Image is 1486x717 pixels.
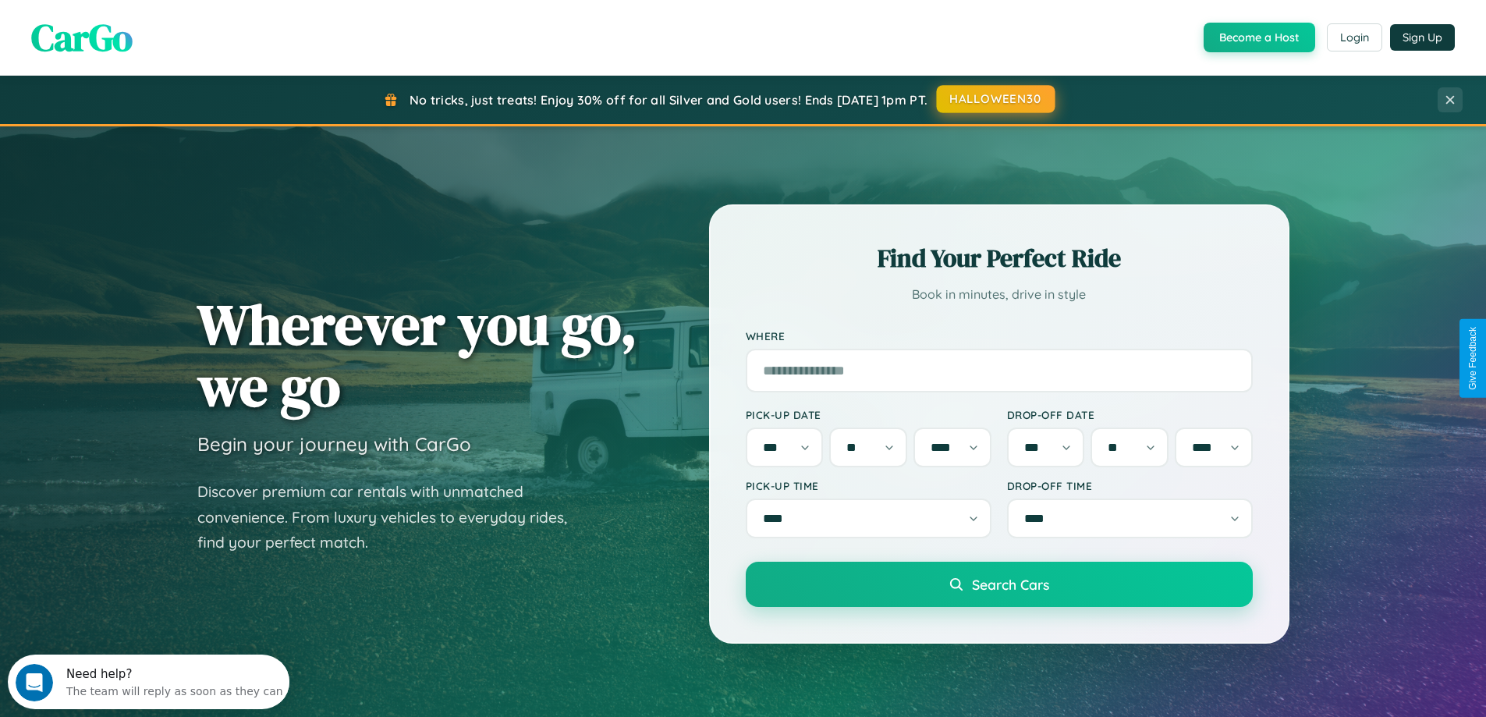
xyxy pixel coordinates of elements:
[972,576,1049,593] span: Search Cars
[8,655,289,709] iframe: Intercom live chat discovery launcher
[746,479,991,492] label: Pick-up Time
[59,26,275,42] div: The team will reply as soon as they can
[746,329,1253,343] label: Where
[746,241,1253,275] h2: Find Your Perfect Ride
[410,92,927,108] span: No tricks, just treats! Enjoy 30% off for all Silver and Gold users! Ends [DATE] 1pm PT.
[1007,479,1253,492] label: Drop-off Time
[16,664,53,701] iframe: Intercom live chat
[746,283,1253,306] p: Book in minutes, drive in style
[31,12,133,63] span: CarGo
[1007,408,1253,421] label: Drop-off Date
[197,293,637,417] h1: Wherever you go, we go
[746,408,991,421] label: Pick-up Date
[59,13,275,26] div: Need help?
[1467,327,1478,390] div: Give Feedback
[197,432,471,456] h3: Begin your journey with CarGo
[1204,23,1315,52] button: Become a Host
[937,85,1055,113] button: HALLOWEEN30
[1327,23,1382,51] button: Login
[6,6,290,49] div: Open Intercom Messenger
[197,479,587,555] p: Discover premium car rentals with unmatched convenience. From luxury vehicles to everyday rides, ...
[1390,24,1455,51] button: Sign Up
[746,562,1253,607] button: Search Cars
